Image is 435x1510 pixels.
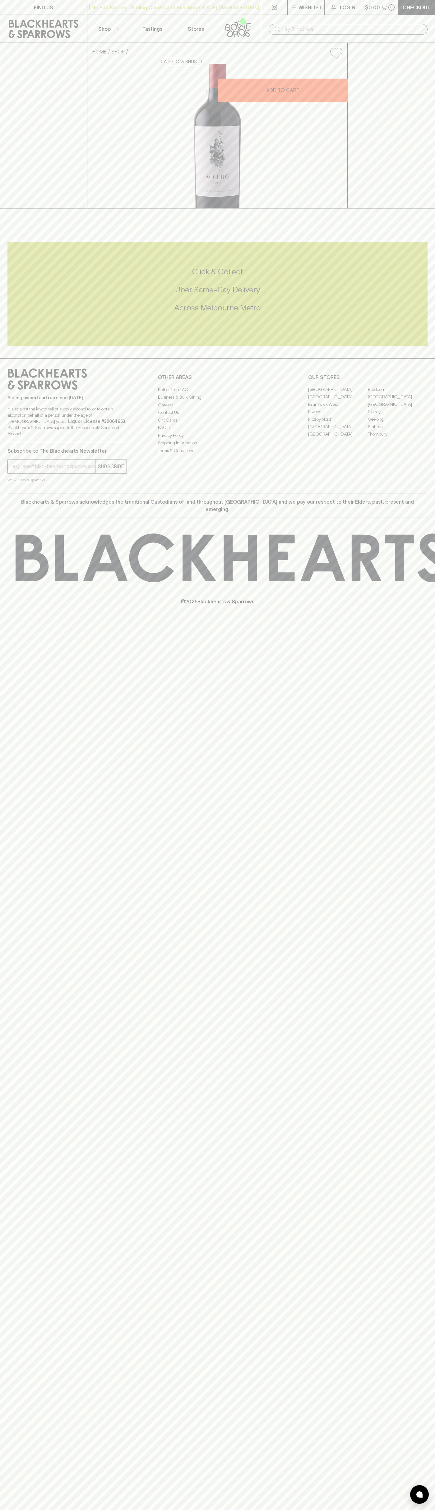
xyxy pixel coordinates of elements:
[328,45,345,61] button: Add to wishlist
[308,431,368,438] a: [GEOGRAPHIC_DATA]
[131,15,174,43] a: Tastings
[390,6,393,9] p: 0
[161,58,202,65] button: Add to wishlist
[308,393,368,401] a: [GEOGRAPHIC_DATA]
[368,431,428,438] a: Thornbury
[368,386,428,393] a: Braddon
[12,461,95,471] input: e.g. jane@blackheartsandsparrows.com.au
[188,25,204,33] p: Stores
[403,4,431,11] p: Checkout
[158,373,277,381] p: OTHER AREAS
[7,406,127,437] p: It is against the law to sell or supply alcohol to, or to obtain alcohol on behalf of a person un...
[98,463,124,470] p: SUBSCRIBE
[158,416,277,424] a: Gift Cards
[158,432,277,439] a: Privacy Policy
[158,439,277,447] a: Shipping Information
[95,460,127,473] button: SUBSCRIBE
[158,424,277,432] a: FAQ's
[308,408,368,416] a: Elwood
[158,394,277,401] a: Business & Bulk Gifting
[12,498,423,513] p: Blackhearts & Sparrows acknowledges the traditional Custodians of land throughout [GEOGRAPHIC_DAT...
[308,386,368,393] a: [GEOGRAPHIC_DATA]
[7,395,127,401] p: Sibling owned and run since [DATE]
[92,49,107,54] a: HOME
[7,303,428,313] h5: Across Melbourne Metro
[368,423,428,431] a: Prahran
[7,267,428,277] h5: Click & Collect
[158,401,277,409] a: Careers
[298,4,322,11] p: Wishlist
[368,401,428,408] a: [GEOGRAPHIC_DATA]
[308,416,368,423] a: Fitzroy North
[158,386,277,393] a: Bottle Drop FAQ's
[7,447,127,455] p: Subscribe to The Blackhearts Newsletter
[34,4,53,11] p: FIND US
[368,416,428,423] a: Geelong
[218,79,348,102] button: ADD TO CART
[68,419,125,424] strong: Liquor License #32064953
[87,15,131,43] button: Shop
[87,64,347,208] img: 25037.png
[308,401,368,408] a: Brunswick West
[7,285,428,295] h5: Uber Same-Day Delivery
[284,24,423,34] input: Try "Pinot noir"
[142,25,162,33] p: Tastings
[7,477,127,483] p: We will never spam you
[7,242,428,346] div: Call to action block
[158,447,277,454] a: Terms & Conditions
[158,409,277,416] a: Contact Us
[111,49,125,54] a: SHOP
[174,15,218,43] a: Stores
[308,423,368,431] a: [GEOGRAPHIC_DATA]
[98,25,111,33] p: Shop
[368,408,428,416] a: Fitzroy
[340,4,355,11] p: Login
[416,1491,423,1498] img: bubble-icon
[365,4,380,11] p: $0.00
[266,86,299,94] p: ADD TO CART
[308,373,428,381] p: OUR STORES
[368,393,428,401] a: [GEOGRAPHIC_DATA]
